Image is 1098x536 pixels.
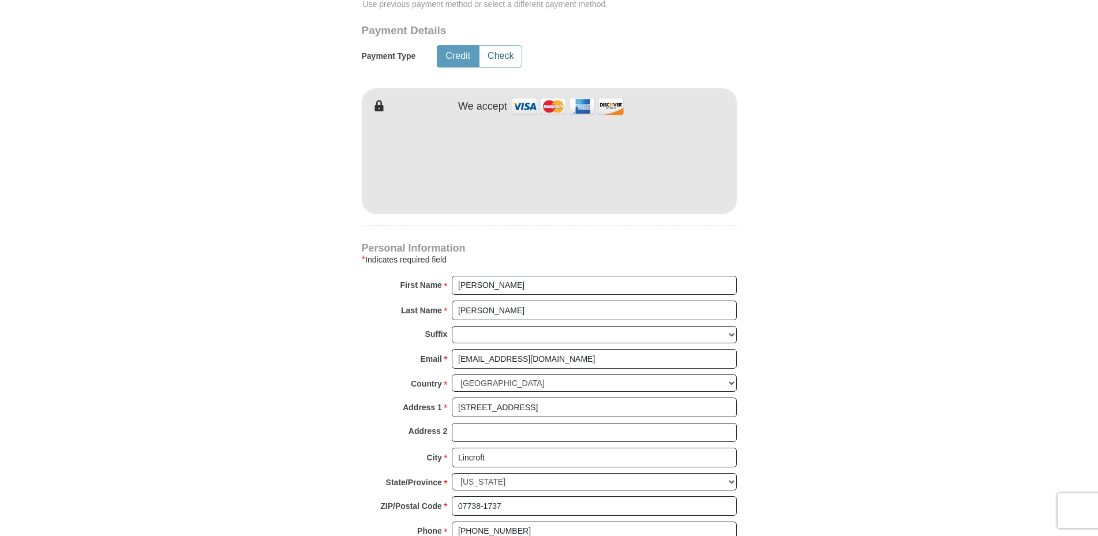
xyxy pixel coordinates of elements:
strong: Address 1 [403,399,442,415]
strong: Address 2 [409,423,448,439]
div: Indicates required field [362,253,737,267]
strong: State/Province [386,474,442,490]
strong: Country [411,376,442,392]
strong: Email [421,351,442,367]
strong: Suffix [425,326,448,342]
img: credit cards accepted [510,94,625,119]
h4: Personal Information [362,243,737,253]
strong: First Name [400,277,442,293]
button: Credit [437,46,478,67]
h4: We accept [458,100,507,113]
button: Check [479,46,522,67]
strong: ZIP/Postal Code [380,498,442,514]
h3: Payment Details [362,24,656,38]
strong: City [426,449,441,466]
strong: Last Name [401,302,442,318]
h5: Payment Type [362,51,416,61]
